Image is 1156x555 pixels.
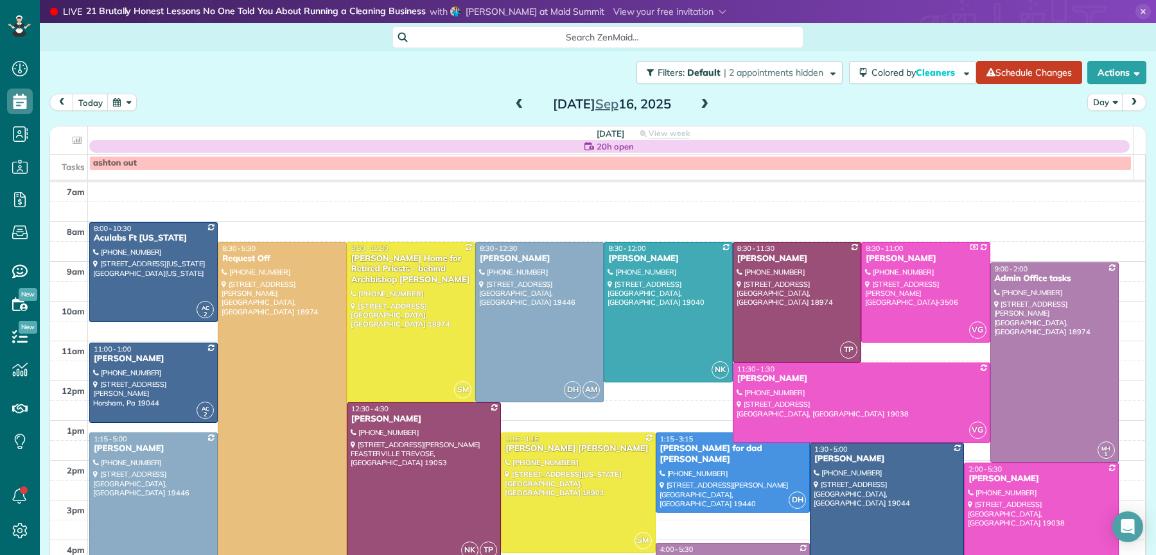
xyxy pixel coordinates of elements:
span: 8:30 - 12:00 [608,244,645,253]
small: 2 [197,309,213,321]
span: MH [1101,445,1110,452]
div: [PERSON_NAME] [351,414,497,425]
button: prev [49,94,74,111]
span: DH [789,491,806,509]
span: with [430,6,448,17]
span: [DATE] [597,128,624,139]
span: 4:00 - 5:30 [660,545,694,554]
div: [PERSON_NAME] [PERSON_NAME] [505,443,651,454]
span: VG [969,321,986,339]
span: 8:30 - 12:30 [480,244,517,253]
button: today [73,94,109,111]
span: Cleaners [916,67,957,78]
span: 8:00 - 10:30 [94,224,131,233]
span: 1:15 - 5:00 [94,434,127,443]
div: [PERSON_NAME] [608,253,728,264]
span: Colored by [871,67,959,78]
span: 1:15 - 3:15 [660,434,694,443]
span: VG [969,422,986,439]
span: 8:30 - 11:30 [737,244,775,253]
span: NK [712,361,729,379]
span: 1pm [67,425,85,436]
span: 11:30 - 1:30 [737,364,775,373]
strong: 21 Brutally Honest Lessons No One Told You About Running a Cleaning Business [86,5,426,19]
span: Filters: [658,67,685,78]
div: [PERSON_NAME] [865,253,986,264]
span: New [19,288,37,301]
div: [PERSON_NAME] [93,354,214,364]
span: SM [454,381,471,398]
button: Day [1087,94,1123,111]
button: Actions [1087,61,1146,84]
span: 10am [62,306,85,316]
div: Admin Office tasks [994,273,1115,284]
span: 8am [67,226,85,237]
span: 11am [62,346,85,356]
span: | 2 appointments hidden [724,67,823,78]
h2: [DATE] 16, 2025 [532,97,692,111]
button: Colored byCleaners [849,61,976,84]
div: [PERSON_NAME] Home for Retired Priests - behind Archbishop [PERSON_NAME] [351,253,471,286]
span: Sep [595,96,618,112]
a: Filters: Default | 2 appointments hidden [630,61,843,84]
div: [PERSON_NAME] for dad [PERSON_NAME] [660,443,806,465]
div: Aculabs Ft [US_STATE] [93,233,214,244]
span: 7am [67,187,85,197]
span: 2pm [67,465,85,475]
span: DH [564,381,581,398]
div: [PERSON_NAME] [737,253,857,264]
span: 12:30 - 4:30 [351,404,389,413]
span: New [19,321,37,334]
div: [PERSON_NAME] [968,474,1114,484]
span: ashton out [93,158,137,168]
span: 20h open [597,140,634,153]
div: Request Off [222,253,342,264]
span: 12pm [62,386,85,396]
button: Filters: Default | 2 appointments hidden [636,61,843,84]
div: [PERSON_NAME] [814,454,960,465]
small: 1 [1098,448,1114,461]
span: 8:30 - 12:30 [351,244,389,253]
span: Default [687,67,721,78]
a: Schedule Changes [976,61,1082,84]
span: [PERSON_NAME] at Maid Summit [466,6,604,17]
span: 11:00 - 1:00 [94,345,131,354]
span: TP [840,341,857,359]
span: 1:15 - 4:15 [505,434,539,443]
small: 2 [197,409,213,421]
span: AC [202,405,209,412]
span: 8:30 - 11:00 [866,244,903,253]
img: angela-brown-4d683074ae0fcca95727484455e3f3202927d5098cd1ff65ad77dadb9e4011d8.jpg [450,6,460,17]
span: View week [649,128,690,139]
span: 8:30 - 5:30 [222,244,256,253]
span: AM [582,381,600,398]
div: [PERSON_NAME] [737,373,986,384]
span: 9:00 - 2:00 [995,264,1028,273]
div: Open Intercom Messenger [1112,511,1143,542]
button: next [1122,94,1146,111]
span: 4pm [67,545,85,555]
span: 1:30 - 5:00 [814,445,848,454]
span: 3pm [67,505,85,515]
span: 2:00 - 5:30 [968,465,1002,474]
span: 9am [67,266,85,277]
span: AC [202,304,209,311]
div: [PERSON_NAME] [479,253,600,264]
span: SM [635,532,652,549]
div: [PERSON_NAME] [93,443,214,454]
